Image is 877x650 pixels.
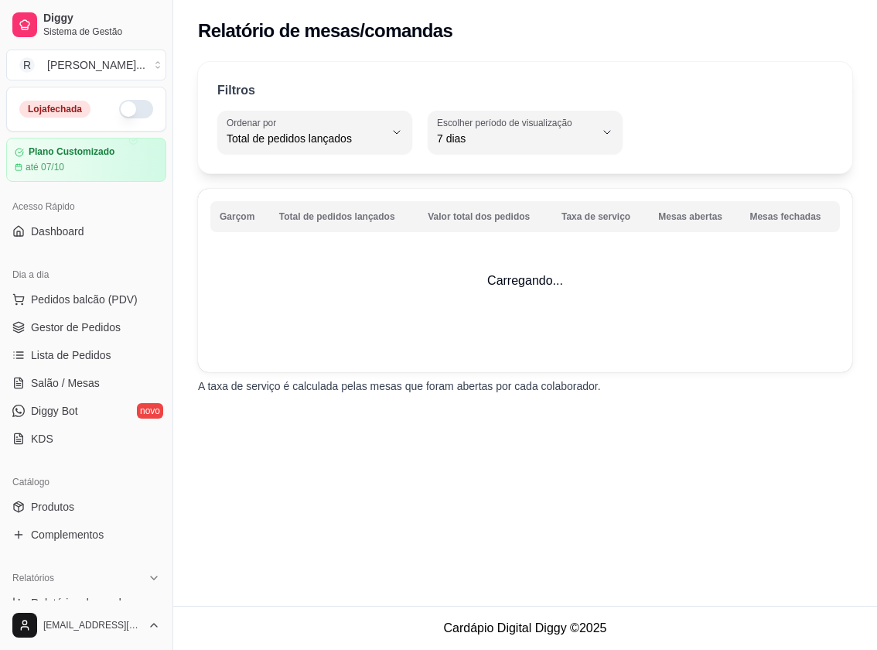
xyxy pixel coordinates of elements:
[31,431,53,446] span: KDS
[198,378,852,394] p: A taxa de serviço é calculada pelas mesas que foram abertas por cada colaborador.
[198,189,852,372] td: Carregando...
[26,161,64,173] article: até 07/10
[29,146,114,158] article: Plano Customizado
[6,138,166,182] a: Plano Customizadoaté 07/10
[6,194,166,219] div: Acesso Rápido
[31,320,121,335] span: Gestor de Pedidos
[6,371,166,395] a: Salão / Mesas
[119,100,153,118] button: Alterar Status
[173,606,877,650] footer: Cardápio Digital Diggy © 2025
[43,12,160,26] span: Diggy
[43,619,142,631] span: [EMAIL_ADDRESS][DOMAIN_NAME]
[6,522,166,547] a: Complementos
[217,81,255,100] p: Filtros
[6,494,166,519] a: Produtos
[6,426,166,451] a: KDS
[31,527,104,542] span: Complementos
[6,219,166,244] a: Dashboard
[6,287,166,312] button: Pedidos balcão (PDV)
[6,50,166,80] button: Select a team
[437,131,595,146] span: 7 dias
[6,262,166,287] div: Dia a dia
[217,111,412,154] button: Ordenar porTotal de pedidos lançados
[31,499,74,515] span: Produtos
[19,101,90,118] div: Loja fechada
[31,595,133,611] span: Relatórios de vendas
[47,57,145,73] div: [PERSON_NAME] ...
[6,6,166,43] a: DiggySistema de Gestão
[31,224,84,239] span: Dashboard
[6,590,166,615] a: Relatórios de vendas
[437,116,577,129] label: Escolher período de visualização
[428,111,623,154] button: Escolher período de visualização7 dias
[6,470,166,494] div: Catálogo
[12,572,54,584] span: Relatórios
[198,19,452,43] h2: Relatório de mesas/comandas
[19,57,35,73] span: R
[6,399,166,423] a: Diggy Botnovo
[6,607,166,644] button: [EMAIL_ADDRESS][DOMAIN_NAME]
[6,343,166,368] a: Lista de Pedidos
[6,315,166,340] a: Gestor de Pedidos
[227,131,384,146] span: Total de pedidos lançados
[31,292,138,307] span: Pedidos balcão (PDV)
[227,116,282,129] label: Ordenar por
[31,347,111,363] span: Lista de Pedidos
[31,403,78,419] span: Diggy Bot
[31,375,100,391] span: Salão / Mesas
[43,26,160,38] span: Sistema de Gestão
